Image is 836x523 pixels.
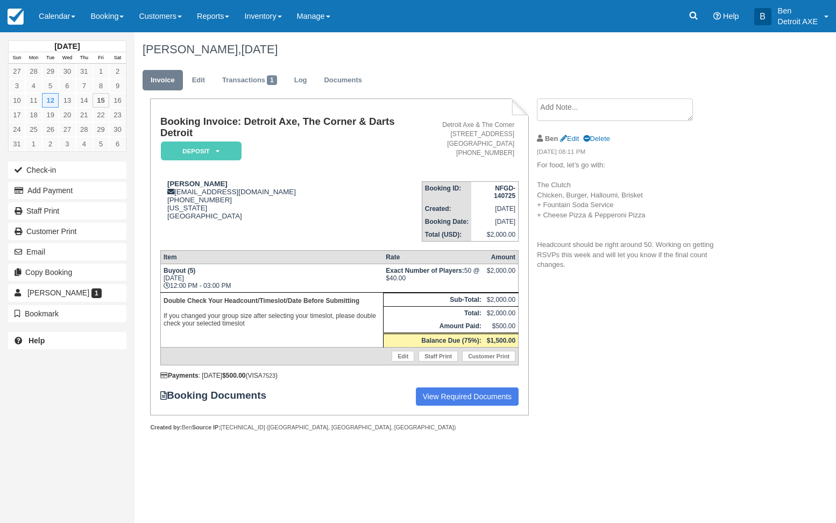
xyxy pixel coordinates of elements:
a: 5 [93,137,109,151]
th: Booking Date: [422,215,471,228]
th: Rate [383,250,484,264]
span: [DATE] [241,43,278,56]
a: Edit [184,70,213,91]
a: 21 [76,108,93,122]
a: Invoice [143,70,183,91]
th: Sat [109,52,126,64]
strong: [DATE] [54,42,80,51]
th: Amount Paid: [383,320,484,334]
strong: $500.00 [222,372,245,379]
button: Copy Booking [8,264,126,281]
span: 1 [91,288,102,298]
strong: Source IP: [192,424,221,430]
a: Log [286,70,315,91]
i: Help [713,12,721,20]
strong: Exact Number of Players [386,267,464,274]
strong: Buyout (5) [164,267,195,274]
p: If you changed your group size after selecting your timeslot, please double check your selected t... [164,295,380,329]
a: 25 [25,122,42,137]
a: 4 [25,79,42,93]
a: 7 [76,79,93,93]
th: Item [160,250,383,264]
a: 3 [9,79,25,93]
th: Balance Due (75%): [383,333,484,347]
a: 5 [42,79,59,93]
a: 28 [76,122,93,137]
th: Thu [76,52,93,64]
a: 12 [42,93,59,108]
td: [DATE] 12:00 PM - 03:00 PM [160,264,383,292]
div: [EMAIL_ADDRESS][DOMAIN_NAME] [PHONE_NUMBER] [US_STATE] [GEOGRAPHIC_DATA] [160,180,422,220]
a: 1 [93,64,109,79]
th: Sun [9,52,25,64]
button: Email [8,243,126,260]
a: 2 [109,64,126,79]
a: 8 [93,79,109,93]
th: Fri [93,52,109,64]
a: Customer Print [462,351,515,362]
a: 14 [76,93,93,108]
a: 16 [109,93,126,108]
strong: Booking Documents [160,390,277,401]
strong: Payments [160,372,199,379]
div: Ben [TECHNICAL_ID] ([GEOGRAPHIC_DATA], [GEOGRAPHIC_DATA], [GEOGRAPHIC_DATA]) [150,423,528,432]
em: [DATE] 08:11 PM [537,147,718,159]
a: 28 [25,64,42,79]
a: 18 [25,108,42,122]
em: Deposit [161,142,242,160]
a: 6 [109,137,126,151]
button: Bookmark [8,305,126,322]
a: 22 [93,108,109,122]
a: 29 [42,64,59,79]
small: 7523 [263,372,275,379]
td: $500.00 [484,320,519,334]
div: : [DATE] (VISA ) [160,372,519,379]
span: Help [723,12,739,20]
a: 10 [9,93,25,108]
a: 19 [42,108,59,122]
strong: NFGD-140725 [494,185,515,200]
a: Documents [316,70,370,91]
a: 31 [9,137,25,151]
a: 31 [76,64,93,79]
td: $2,000.00 [471,228,518,242]
a: 30 [109,122,126,137]
th: Total (USD): [422,228,471,242]
address: Detroit Axe & The Corner [STREET_ADDRESS] [GEOGRAPHIC_DATA] [PHONE_NUMBER] [426,121,514,158]
a: 15 [93,93,109,108]
a: 20 [59,108,75,122]
a: 13 [59,93,75,108]
th: Mon [25,52,42,64]
a: 27 [59,122,75,137]
button: Check-in [8,161,126,179]
a: 26 [42,122,59,137]
th: Amount [484,250,519,264]
strong: [PERSON_NAME] [167,180,228,188]
a: [PERSON_NAME] 1 [8,284,126,301]
button: Add Payment [8,182,126,199]
a: 9 [109,79,126,93]
h1: [PERSON_NAME], [143,43,754,56]
a: 29 [93,122,109,137]
td: 50 @ $40.00 [383,264,484,292]
a: 11 [25,93,42,108]
a: 6 [59,79,75,93]
a: Customer Print [8,223,126,240]
span: [PERSON_NAME] [27,288,89,297]
strong: Ben [545,135,558,143]
p: Ben [778,5,818,16]
td: $2,000.00 [484,293,519,306]
img: checkfront-main-nav-mini-logo.png [8,9,24,25]
th: Tue [42,52,59,64]
a: 4 [76,137,93,151]
th: Sub-Total: [383,293,484,306]
a: 1 [25,137,42,151]
a: 23 [109,108,126,122]
th: Total: [383,306,484,320]
a: Deposit [160,141,238,161]
a: Staff Print [419,351,458,362]
a: Staff Print [8,202,126,220]
a: 30 [59,64,75,79]
a: Help [8,332,126,349]
div: B [754,8,771,25]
